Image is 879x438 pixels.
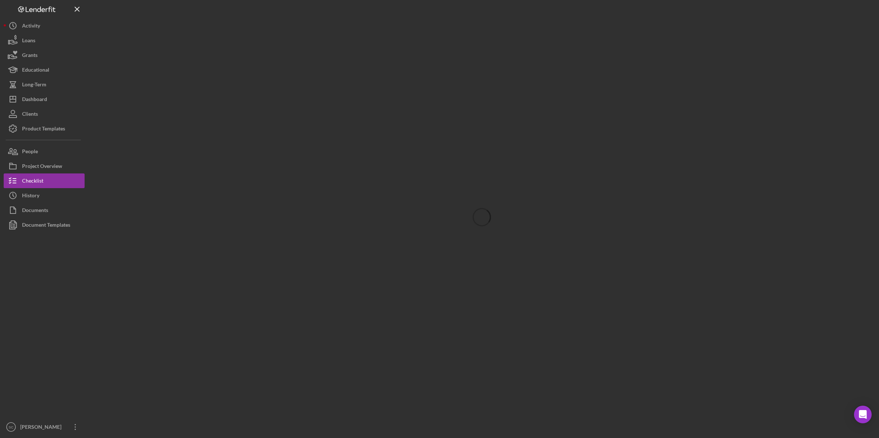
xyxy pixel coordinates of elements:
[22,92,47,108] div: Dashboard
[4,121,85,136] button: Product Templates
[4,48,85,62] button: Grants
[8,425,13,429] text: SC
[854,406,872,423] div: Open Intercom Messenger
[4,188,85,203] button: History
[22,77,46,94] div: Long-Term
[4,62,85,77] button: Educational
[22,144,38,161] div: People
[4,173,85,188] button: Checklist
[4,33,85,48] button: Loans
[22,218,70,234] div: Document Templates
[22,48,38,64] div: Grants
[18,420,66,436] div: [PERSON_NAME]
[22,33,35,50] div: Loans
[22,107,38,123] div: Clients
[4,77,85,92] button: Long-Term
[4,144,85,159] button: People
[22,173,43,190] div: Checklist
[4,218,85,232] button: Document Templates
[4,203,85,218] button: Documents
[22,188,39,205] div: History
[22,159,62,175] div: Project Overview
[4,92,85,107] button: Dashboard
[22,18,40,35] div: Activity
[22,62,49,79] div: Educational
[22,203,48,219] div: Documents
[4,159,85,173] button: Project Overview
[4,107,85,121] button: Clients
[4,18,85,33] button: Activity
[22,121,65,138] div: Product Templates
[4,420,85,434] button: SC[PERSON_NAME]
